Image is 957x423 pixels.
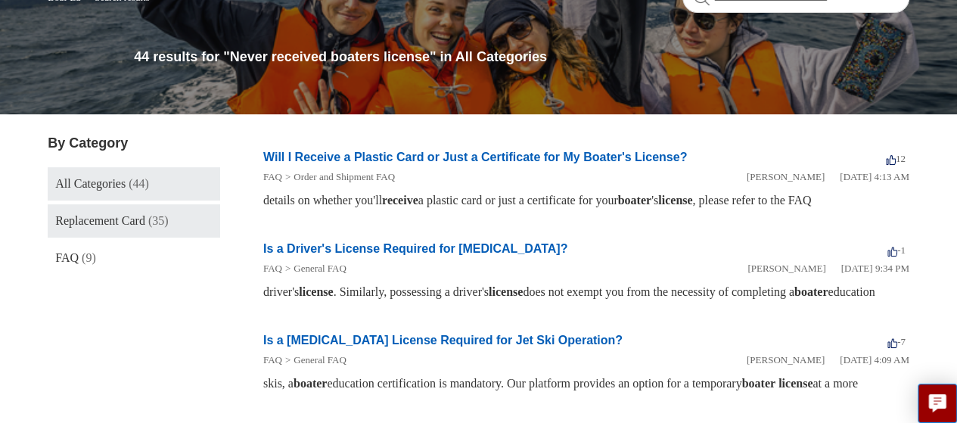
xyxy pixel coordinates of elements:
em: license [299,285,333,298]
li: FAQ [263,353,282,368]
li: FAQ [263,261,282,276]
em: license [778,377,813,390]
em: license [658,194,692,207]
em: boater [294,377,327,390]
h1: 44 results for "Never received boaters license" in All Categories [134,47,909,67]
span: FAQ [55,251,79,264]
a: Order and Shipment FAQ [294,171,395,182]
a: General FAQ [294,354,346,365]
em: receive [382,194,418,207]
a: Is a [MEDICAL_DATA] License Required for Jet Ski Operation? [263,334,623,347]
a: FAQ [263,354,282,365]
span: (35) [148,214,169,227]
div: skis, a education certification is mandatory. Our platform provides an option for a temporary at ... [263,375,909,393]
a: General FAQ [294,263,346,274]
div: details on whether you'll a plastic card or just a certificate for your 's , please refer to the FAQ [263,191,909,210]
li: FAQ [263,170,282,185]
a: FAQ [263,171,282,182]
span: (44) [129,177,149,190]
span: All Categories [55,177,126,190]
time: 03/16/2022, 04:13 [840,171,909,182]
em: license [489,285,523,298]
li: General FAQ [282,261,346,276]
em: boater [741,377,775,390]
time: 03/16/2022, 21:34 [840,263,909,274]
em: boater [618,194,651,207]
div: driver's . Similarly, possessing a driver's does not exempt you from the necessity of completing ... [263,283,909,301]
a: Is a Driver's License Required for [MEDICAL_DATA]? [263,242,567,255]
li: [PERSON_NAME] [747,261,825,276]
span: -1 [887,244,906,256]
span: -7 [887,336,906,347]
a: FAQ (9) [48,241,220,275]
button: Live chat [918,384,957,423]
li: General FAQ [282,353,346,368]
h3: By Category [48,133,220,154]
a: Will I Receive a Plastic Card or Just a Certificate for My Boater's License? [263,151,687,163]
li: Order and Shipment FAQ [282,170,395,185]
span: (9) [82,251,96,264]
em: boater [794,285,828,298]
span: Replacement Card [55,214,145,227]
li: [PERSON_NAME] [747,353,825,368]
time: 03/16/2022, 04:09 [840,354,909,365]
li: [PERSON_NAME] [747,170,825,185]
span: 12 [886,153,906,164]
a: All Categories (44) [48,167,220,201]
a: Replacement Card (35) [48,204,220,238]
a: FAQ [263,263,282,274]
